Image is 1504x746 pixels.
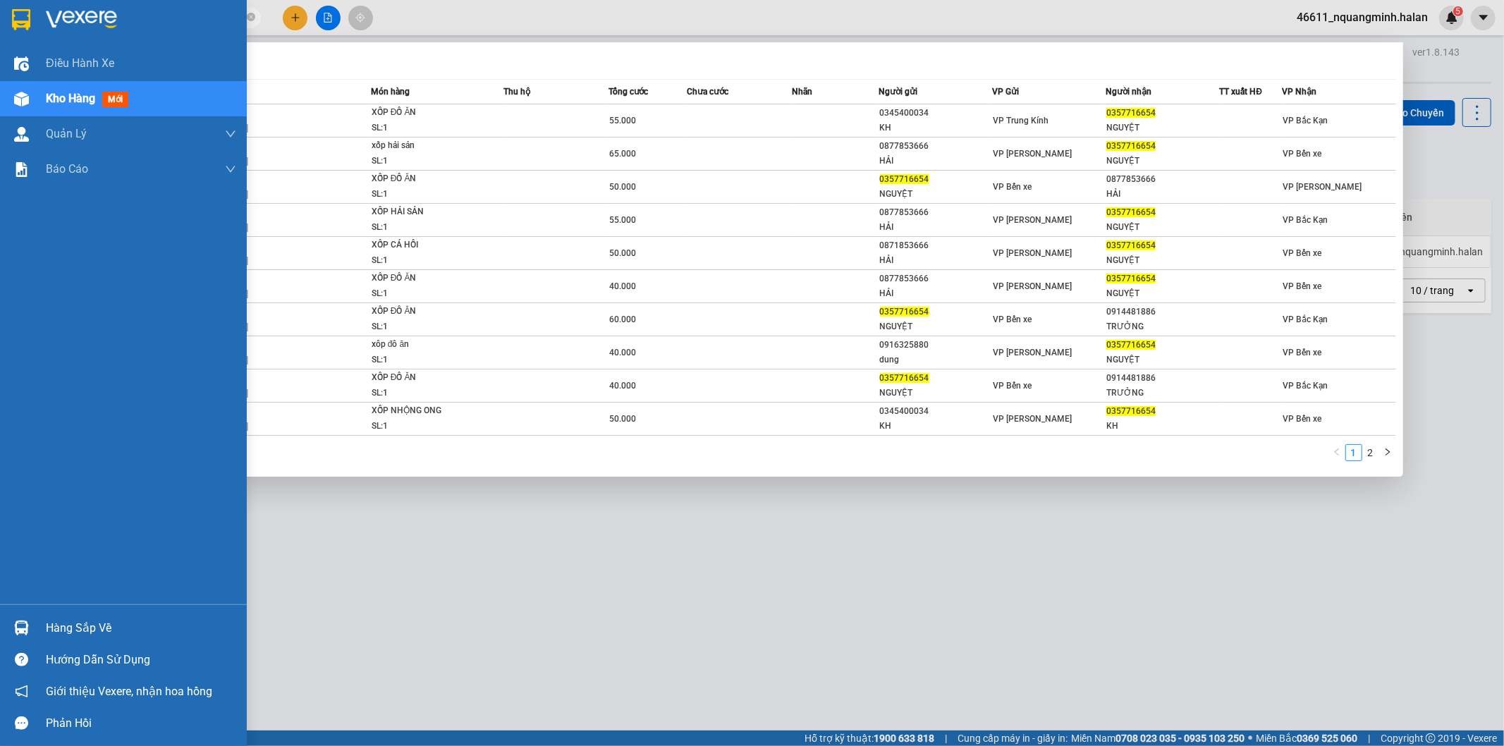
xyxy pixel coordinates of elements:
div: XỐP ĐỒ ĂN [372,370,477,386]
span: VP Bến xe [1283,414,1322,424]
span: down [225,164,236,175]
div: TRƯỞNG [1106,319,1218,334]
span: VP Bắc Kạn [1283,381,1328,391]
span: VP Bến xe [994,182,1032,192]
span: 55.000 [609,215,636,225]
div: SL: 1 [372,419,477,434]
span: VP [PERSON_NAME] [994,149,1072,159]
div: 0877853666 [880,271,992,286]
div: TRƯỞNG [1106,386,1218,400]
div: xốp hải sản [372,138,477,154]
span: close-circle [247,13,255,21]
span: 0357716654 [1106,406,1156,416]
span: VP Bến xe [994,314,1032,324]
div: HẢI [1106,187,1218,202]
div: SL: 1 [372,220,477,236]
span: Quản Lý [46,125,87,142]
button: left [1328,444,1345,461]
img: warehouse-icon [14,56,29,71]
span: VP Gửi [993,87,1020,97]
span: 0357716654 [880,307,929,317]
div: 0877853666 [880,205,992,220]
span: VP [PERSON_NAME] [994,281,1072,291]
span: 40.000 [609,381,636,391]
span: notification [15,685,28,698]
div: XỐP ĐỒ ĂN [372,105,477,121]
div: NGUYỆT [1106,154,1218,169]
div: 0877853666 [1106,172,1218,187]
span: Tổng cước [609,87,649,97]
div: NGUYỆT [880,187,992,202]
span: VP [PERSON_NAME] [994,248,1072,258]
img: warehouse-icon [14,92,29,106]
span: 40.000 [609,281,636,291]
span: Món hàng [371,87,410,97]
button: right [1379,444,1396,461]
span: Điều hành xe [46,54,114,72]
div: dung [880,353,992,367]
li: Previous Page [1328,444,1345,461]
div: XỐP HẢI SẢN [372,204,477,220]
div: XỐP ĐỒ ĂN [372,304,477,319]
span: 65.000 [609,149,636,159]
span: 50.000 [609,414,636,424]
span: 40.000 [609,348,636,357]
div: HẢI [880,286,992,301]
span: close-circle [247,11,255,25]
span: VP Bến xe [1283,149,1322,159]
span: 50.000 [609,248,636,258]
div: 0877853666 [880,139,992,154]
div: 0916325880 [880,338,992,353]
span: VP Bắc Kạn [1283,314,1328,324]
div: Phản hồi [46,713,236,734]
div: KH [880,121,992,135]
div: Hàng sắp về [46,618,236,639]
div: SL: 1 [372,253,477,269]
span: VP Bắc Kạn [1283,116,1328,126]
span: VP [PERSON_NAME] [994,215,1072,225]
div: 0914481886 [1106,371,1218,386]
span: Người gửi [879,87,918,97]
div: XỐP ĐỒ ĂN [372,271,477,286]
div: SL: 1 [372,121,477,136]
span: message [15,716,28,730]
img: warehouse-icon [14,127,29,142]
div: NGUYỆT [1106,353,1218,367]
span: 55.000 [609,116,636,126]
li: 1 [1345,444,1362,461]
span: 60.000 [609,314,636,324]
div: SL: 1 [372,154,477,169]
span: VP Trung Kính [994,116,1049,126]
div: NGUYỆT [1106,121,1218,135]
li: Next Page [1379,444,1396,461]
span: 50.000 [609,182,636,192]
span: VP Bến xe [1283,281,1322,291]
div: SL: 1 [372,286,477,302]
span: 0357716654 [1106,141,1156,151]
span: 0357716654 [880,174,929,184]
div: XỐP ĐỒ ĂN [372,171,477,187]
div: NGUYỆT [1106,286,1218,301]
div: 0871853666 [880,238,992,253]
span: VP [PERSON_NAME] [994,414,1072,424]
img: warehouse-icon [14,620,29,635]
span: question-circle [15,653,28,666]
div: HẢI [880,220,992,235]
span: right [1383,448,1392,456]
div: XỐP NHỘNG ONG [372,403,477,419]
span: 0357716654 [1106,108,1156,118]
span: mới [102,92,128,107]
div: SL: 1 [372,187,477,202]
div: XỐP CÁ HỒI [372,238,477,253]
span: VP Bến xe [1283,248,1322,258]
span: down [225,128,236,140]
span: Người nhận [1106,87,1151,97]
span: left [1333,448,1341,456]
span: Kho hàng [46,92,95,105]
a: 2 [1363,445,1378,460]
span: 0357716654 [880,373,929,383]
li: 2 [1362,444,1379,461]
span: 0357716654 [1106,340,1156,350]
div: SL: 1 [372,353,477,368]
span: VP [PERSON_NAME] [1283,182,1362,192]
